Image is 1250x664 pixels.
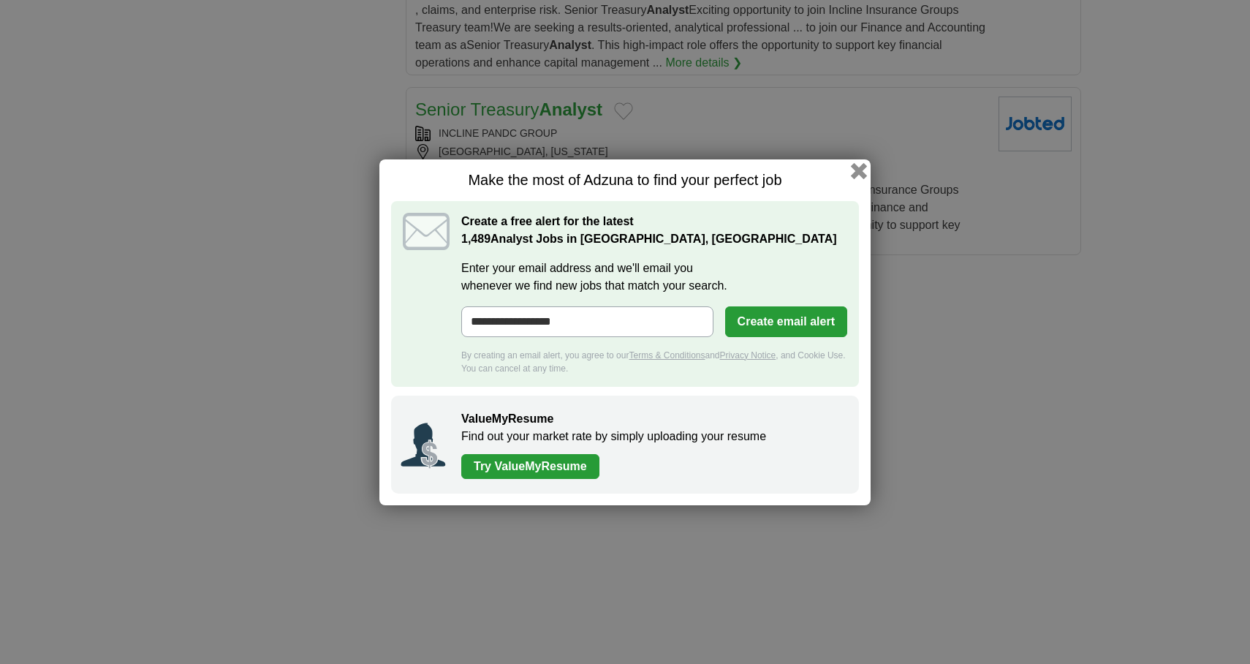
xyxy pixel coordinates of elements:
h2: Create a free alert for the latest [461,213,847,248]
p: Find out your market rate by simply uploading your resume [461,428,844,445]
span: 1,489 [461,230,490,248]
strong: Analyst Jobs in [GEOGRAPHIC_DATA], [GEOGRAPHIC_DATA] [461,233,837,245]
a: Terms & Conditions [629,350,705,361]
button: Create email alert [725,306,847,337]
label: Enter your email address and we'll email you whenever we find new jobs that match your search. [461,260,847,295]
div: By creating an email alert, you agree to our and , and Cookie Use. You can cancel at any time. [461,349,847,375]
h1: Make the most of Adzuna to find your perfect job [391,171,859,189]
a: Try ValueMyResume [461,454,599,479]
a: Privacy Notice [720,350,776,361]
img: icon_email.svg [403,213,450,250]
h2: ValueMyResume [461,410,844,428]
